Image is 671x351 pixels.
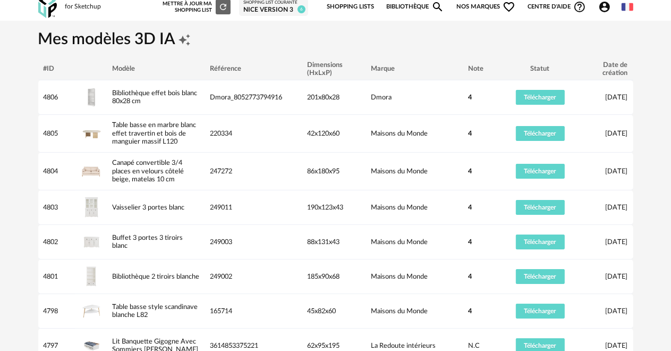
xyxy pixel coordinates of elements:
span: 165714 [210,308,233,314]
span: Télécharger [524,239,556,245]
span: 4 [469,168,472,175]
div: 185x90x68 [302,273,366,281]
span: 249002 [210,273,233,280]
div: 4802 [38,238,75,246]
img: Buffet 3 portes 3 tiroirs blanc [81,231,102,253]
img: Table basse en marbre blanc effet travertin et bois de manguier massif L120 [81,123,102,144]
img: Vaisselier 3 portes blanc [81,197,102,218]
div: for Sketchup [65,3,101,11]
span: 6 [298,5,305,13]
div: [DATE] [580,238,633,246]
span: 3614853375221 [210,342,259,349]
div: 190x123x43 [302,204,366,212]
div: 4801 [38,273,75,281]
h1: Mes modèles 3D IA [38,29,633,50]
button: Télécharger [516,304,565,319]
div: [DATE] [580,168,633,175]
div: Maisons du Monde [366,168,463,175]
img: Bibliothèque effet bois blanc 80x28 cm [81,87,102,108]
a: Buffet 3 portes 3 tiroirs blanc [113,235,183,249]
img: Canapé convertible 3/4 places en velours côtelé beige, matelas 10 cm [81,161,102,182]
div: 86x180x95 [302,168,366,175]
span: 220334 [210,130,233,137]
div: Maisons du Monde [366,130,463,138]
div: 4797 [38,342,75,350]
span: Télécharger [524,273,556,280]
a: Vaisselier 3 portes blanc [113,204,185,211]
div: La Redoute intérieurs [366,342,463,350]
a: Table basse en marbre blanc effet travertin et bois de manguier massif L120 [113,122,197,145]
span: N.C [469,342,480,349]
span: Dmora_8052773794916 [210,94,283,101]
a: Bibliothèque effet bois blanc 80x28 cm [113,90,198,104]
div: [DATE] [580,273,633,281]
button: Télécharger [516,164,565,179]
div: 45x82x60 [302,307,366,315]
div: Maisons du Monde [366,273,463,281]
span: 4 [469,238,472,246]
div: 88x131x43 [302,238,366,246]
div: 4806 [38,94,75,102]
div: Marque [366,65,463,73]
button: Télécharger [516,200,565,215]
span: 247272 [210,168,233,174]
img: fr [622,1,633,13]
span: 249003 [210,239,233,245]
img: Bibliothèque 2 tiroirs blanche [81,266,102,287]
span: Creation icon [178,29,191,50]
div: #ID [38,65,75,73]
div: Note [463,65,500,73]
div: 4803 [38,204,75,212]
div: Date de création [580,61,633,78]
div: Maisons du Monde [366,204,463,212]
span: Account Circle icon [598,1,611,13]
span: Télécharger [524,204,556,211]
div: 62x95x195 [302,342,366,350]
a: Canapé convertible 3/4 places en velours côtelé beige, matelas 10 cm [113,160,184,182]
div: Statut [500,65,580,73]
div: 201x80x28 [302,94,366,102]
div: [DATE] [580,130,633,138]
span: Télécharger [524,342,556,349]
div: Maisons du Monde [366,238,463,246]
span: 4 [469,204,472,212]
div: [DATE] [580,307,633,315]
img: Table basse style scandinave blanche L82 [81,300,102,322]
span: 4 [469,307,472,315]
a: Table basse style scandinave blanche L82 [113,304,198,318]
div: [DATE] [580,342,633,350]
span: Télécharger [524,94,556,101]
div: Dmora [366,94,463,102]
span: Télécharger [524,168,556,174]
button: Télécharger [516,235,565,249]
div: Dimensions (HxLxP) [302,61,366,78]
div: Modèle [107,65,205,73]
span: 4 [469,94,472,102]
div: 4798 [38,307,75,315]
div: [DATE] [580,204,633,212]
span: 4 [469,273,472,281]
span: Heart Outline icon [503,1,515,13]
button: Télécharger [516,126,565,141]
div: 4805 [38,130,75,138]
span: 249011 [210,204,233,211]
div: Nice version 3 [243,6,304,14]
span: Refresh icon [218,4,228,10]
span: Magnify icon [431,1,444,13]
div: Référence [205,65,302,73]
div: Maisons du Monde [366,307,463,315]
a: Bibliothèque 2 tiroirs blanche [113,273,200,280]
span: 4 [469,130,472,138]
span: Help Circle Outline icon [573,1,586,13]
div: [DATE] [580,94,633,102]
div: 42x120x60 [302,130,366,138]
span: Télécharger [524,130,556,137]
button: Télécharger [516,90,565,105]
span: Centre d'aideHelp Circle Outline icon [528,1,587,13]
span: Account Circle icon [598,1,616,13]
button: Télécharger [516,269,565,284]
span: Télécharger [524,308,556,314]
div: 4804 [38,168,75,175]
